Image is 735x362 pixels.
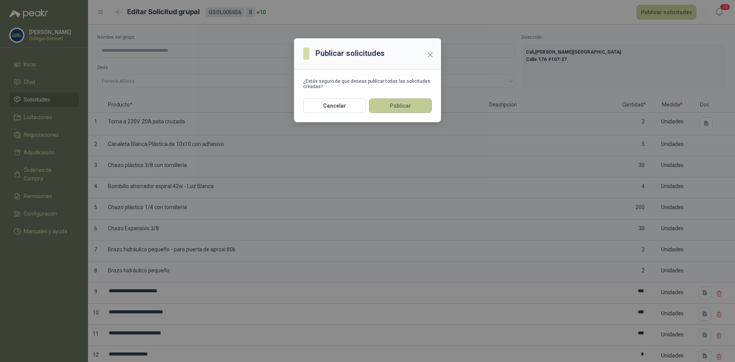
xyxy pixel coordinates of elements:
[303,79,432,89] div: ¿Estás seguro de que deseas publicar todas las solicitudes creadas?
[303,98,366,113] button: Cancelar
[427,52,433,58] span: close
[315,48,385,59] h3: Publicar solicitudes
[424,49,436,61] button: Close
[369,98,432,113] button: Publicar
